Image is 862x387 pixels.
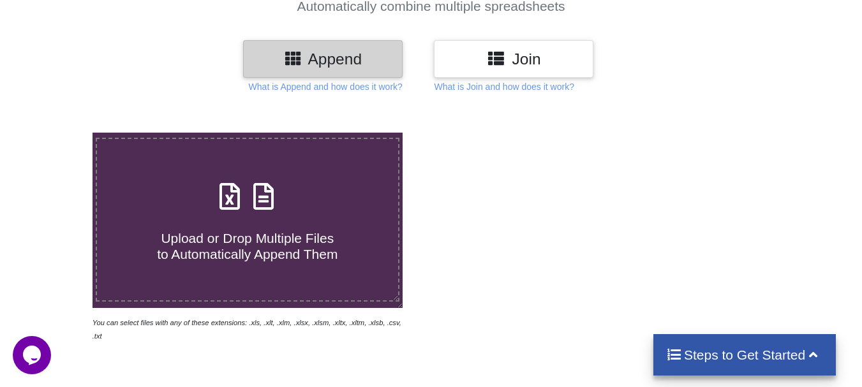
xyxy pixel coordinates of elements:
h4: Steps to Get Started [666,347,824,363]
h3: Join [443,50,584,68]
iframe: chat widget [13,336,54,374]
p: What is Join and how does it work? [434,80,574,93]
p: What is Append and how does it work? [249,80,403,93]
i: You can select files with any of these extensions: .xls, .xlt, .xlm, .xlsx, .xlsm, .xltx, .xltm, ... [93,319,401,340]
span: Upload or Drop Multiple Files to Automatically Append Them [157,231,338,261]
h3: Append [253,50,393,68]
